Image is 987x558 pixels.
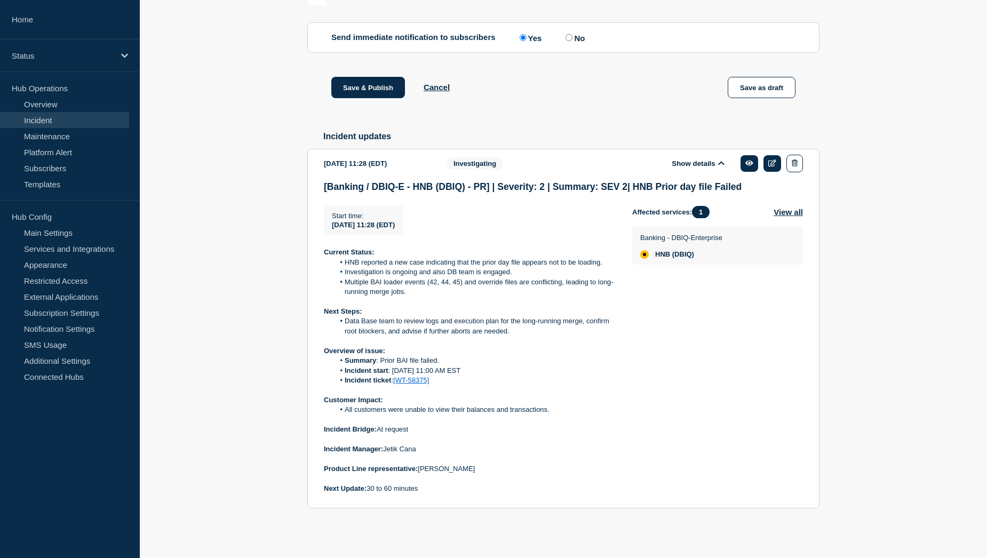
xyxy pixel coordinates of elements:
strong: Next Update: [324,484,367,492]
div: affected [640,250,649,259]
button: Show details [668,159,727,168]
strong: Current Status: [324,248,375,256]
label: No [563,33,585,43]
strong: Summary [345,356,376,364]
li: All customers were unable to view their balances and transactions. [335,405,616,414]
li: : [DATE] 11:00 AM EST [335,366,616,376]
p: Start time : [332,212,395,220]
strong: Next Steps: [324,307,362,315]
span: [DATE] 11:28 (EDT) [332,221,395,229]
h3: [Banking / DBIQ-E - HNB (DBIQ) - PR] | Severity: 2 | Summary: SEV 2| HNB Prior day file Failed [324,181,803,193]
strong: Customer Impact: [324,396,383,404]
strong: Incident ticket [345,376,391,384]
button: View all [774,206,803,218]
span: Investigating [447,157,503,170]
li: Investigation is ongoing and also DB team is engaged. [335,267,616,277]
a: [WT-58375] [393,376,429,384]
li: : Prior BAI file failed. [335,356,616,365]
span: Affected services: [632,206,715,218]
span: HNB (DBIQ) [655,250,694,259]
input: No [566,34,572,41]
strong: Product Line representative: [324,465,418,473]
li: HNB reported a new case indicating that the prior day file appears not to be loading. [335,258,616,267]
label: Yes [517,33,542,43]
div: [DATE] 11:28 (EDT) [324,155,431,172]
button: Cancel [424,83,450,92]
strong: Incident Manager: [324,445,383,453]
div: Send immediate notification to subscribers [331,33,795,43]
li: : [335,376,616,385]
p: [PERSON_NAME] [324,464,615,474]
h2: Incident updates [323,132,819,141]
p: Status [12,51,114,60]
p: 30 to 60 minutes [324,484,615,493]
li: Data Base team to review logs and execution plan for the long-running merge, confirm root blocker... [335,316,616,336]
strong: Incident Bridge: [324,425,377,433]
li: Multiple BAI loader events (42, 44, 45) and override files are conflicting, leading to long-runni... [335,277,616,297]
button: Save & Publish [331,77,405,98]
button: Save as draft [728,77,795,98]
p: Banking - DBIQ-Enterprise [640,234,722,242]
strong: Overview of issue: [324,347,385,355]
p: At request [324,425,615,434]
strong: Incident start [345,366,388,374]
input: Yes [520,34,527,41]
span: 1 [692,206,710,218]
p: Send immediate notification to subscribers [331,33,496,43]
p: Jetik Cana [324,444,615,454]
